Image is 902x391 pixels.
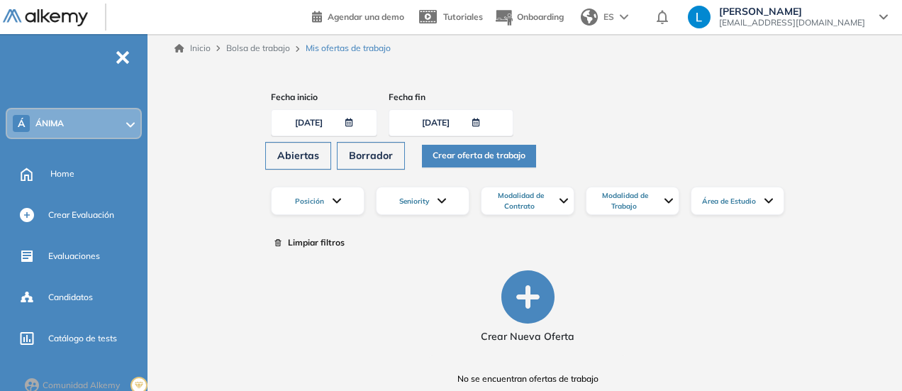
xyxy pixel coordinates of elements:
img: Ícono de flecha [438,198,446,204]
span: Modalidad de Contrato [487,190,554,211]
img: world [581,9,598,26]
span: Evaluaciones [48,250,100,263]
img: Logo [3,9,88,27]
div: Posición [271,187,364,215]
span: Á [18,118,25,129]
img: Ícono de flecha [664,198,673,204]
span: ES [603,11,614,23]
span: Posición [295,196,327,206]
span: Catálogo de tests [48,332,117,345]
button: Abiertas [265,142,331,170]
span: Crear oferta de trabajo [433,149,525,163]
span: ÁNIMA [35,118,64,129]
button: Crear oferta de trabajo [422,145,536,167]
img: Ícono de flecha [764,198,773,204]
span: Modalidad de Trabajo [592,190,659,211]
img: Ícono de flecha [559,198,568,204]
button: Limpiar filtros [265,232,353,253]
div: Modalidad de Contrato [481,187,574,215]
span: Candidatos [48,291,93,304]
span: Onboarding [517,11,564,22]
span: Mis ofertas de trabajo [306,42,391,55]
button: Borrador [337,142,405,170]
span: Tutoriales [443,11,483,22]
img: Ícono de flecha [333,198,341,204]
span: Borrador [349,148,393,163]
span: Home [50,167,74,180]
div: Modalidad de Trabajo [586,187,679,215]
div: Área de Estudio [691,187,784,215]
button: [DATE] [389,109,513,136]
a: Inicio [174,42,211,55]
a: Agendar una demo [312,7,404,24]
span: Abiertas [277,148,319,163]
span: Seniority [399,196,432,206]
span: [PERSON_NAME] [719,6,865,17]
span: Fecha fin [389,91,519,104]
span: [EMAIL_ADDRESS][DOMAIN_NAME] [719,17,865,28]
span: No se encuentran ofertas de trabajo [428,373,628,385]
span: Bolsa de trabajo [226,43,290,53]
button: [DATE] [271,109,377,136]
button: Crear Nueva Oferta [481,270,574,344]
div: Seniority [376,187,469,215]
img: arrow [620,14,628,20]
span: Crear Nueva Oferta [481,329,574,344]
span: Agendar una demo [328,11,404,22]
span: Crear Evaluación [48,209,114,221]
span: Fecha inicio [271,91,383,104]
button: Onboarding [494,2,564,33]
span: Área de Estudio [702,196,759,206]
